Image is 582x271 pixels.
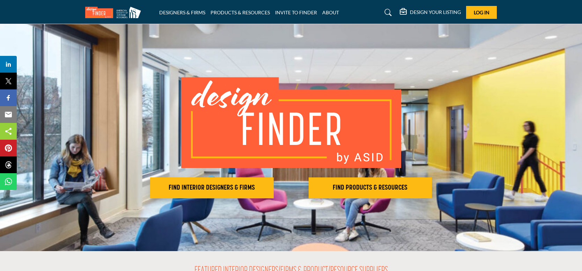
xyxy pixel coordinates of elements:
[211,9,270,15] a: PRODUCTS & RESOURCES
[152,184,272,192] h2: FIND INTERIOR DESIGNERS & FIRMS
[474,9,489,15] span: Log In
[410,9,461,15] h5: DESIGN YOUR LISTING
[322,9,339,15] a: ABOUT
[85,7,145,18] img: Site Logo
[159,9,205,15] a: DESIGNERS & FIRMS
[466,6,497,19] button: Log In
[275,9,317,15] a: INVITE TO FINDER
[309,177,432,198] button: FIND PRODUCTS & RESOURCES
[311,184,430,192] h2: FIND PRODUCTS & RESOURCES
[150,177,274,198] button: FIND INTERIOR DESIGNERS & FIRMS
[378,7,396,18] a: Search
[400,8,461,17] div: DESIGN YOUR LISTING
[181,77,401,168] img: image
